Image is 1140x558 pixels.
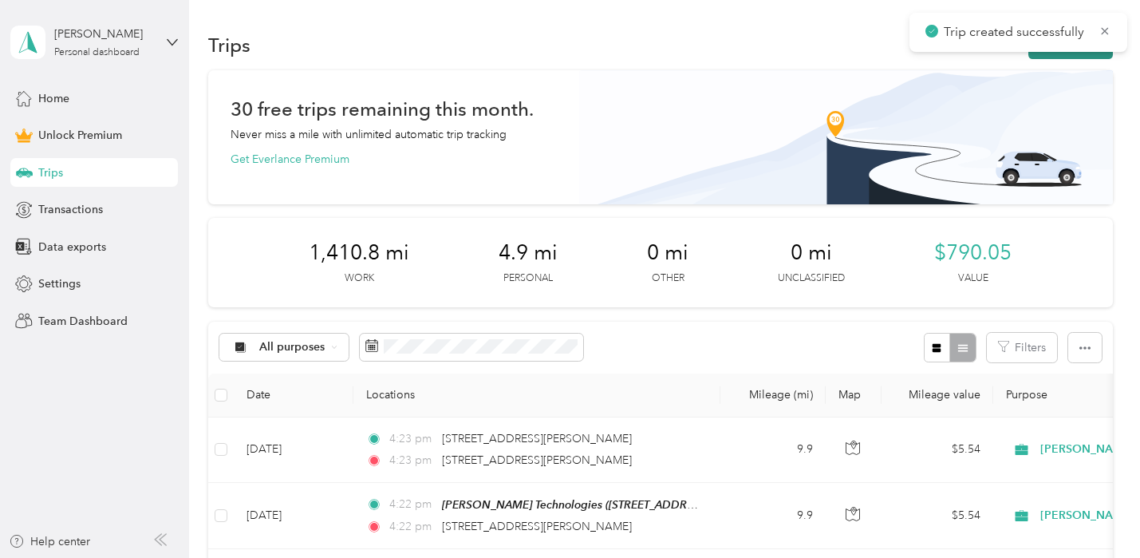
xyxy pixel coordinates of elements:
[958,271,988,286] p: Value
[579,70,1113,204] img: Banner
[720,418,826,483] td: 9.9
[389,452,435,469] span: 4:23 pm
[442,498,768,512] span: [PERSON_NAME] Technologies ([STREET_ADDRESS][US_STATE])
[389,496,435,513] span: 4:22 pm
[38,90,69,107] span: Home
[231,126,507,143] p: Never miss a mile with unlimited automatic trip tracking
[442,453,632,467] span: [STREET_ADDRESS][PERSON_NAME]
[882,483,993,549] td: $5.54
[38,275,81,292] span: Settings
[826,374,882,418] th: Map
[987,333,1057,362] button: Filters
[442,432,632,445] span: [STREET_ADDRESS][PERSON_NAME]
[259,342,325,353] span: All purposes
[882,374,993,418] th: Mileage value
[389,430,435,448] span: 4:23 pm
[499,240,558,266] span: 4.9 mi
[309,240,409,266] span: 1,410.8 mi
[720,374,826,418] th: Mileage (mi)
[1051,469,1140,558] iframe: Everlance-gr Chat Button Frame
[38,164,63,181] span: Trips
[234,374,353,418] th: Date
[778,271,845,286] p: Unclassified
[231,151,349,168] button: Get Everlance Premium
[208,37,250,53] h1: Trips
[38,239,106,255] span: Data exports
[38,127,122,144] span: Unlock Premium
[503,271,553,286] p: Personal
[38,313,128,330] span: Team Dashboard
[234,483,353,549] td: [DATE]
[389,518,435,536] span: 4:22 pm
[442,520,632,533] span: [STREET_ADDRESS][PERSON_NAME]
[9,533,90,550] button: Help center
[652,271,684,286] p: Other
[54,48,140,57] div: Personal dashboard
[882,418,993,483] td: $5.54
[38,201,103,218] span: Transactions
[353,374,720,418] th: Locations
[647,240,688,266] span: 0 mi
[944,22,1087,42] p: Trip created successfully
[231,101,534,117] h1: 30 free trips remaining this month.
[934,240,1012,266] span: $790.05
[720,483,826,549] td: 9.9
[234,418,353,483] td: [DATE]
[54,26,154,42] div: [PERSON_NAME]
[345,271,374,286] p: Work
[791,240,832,266] span: 0 mi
